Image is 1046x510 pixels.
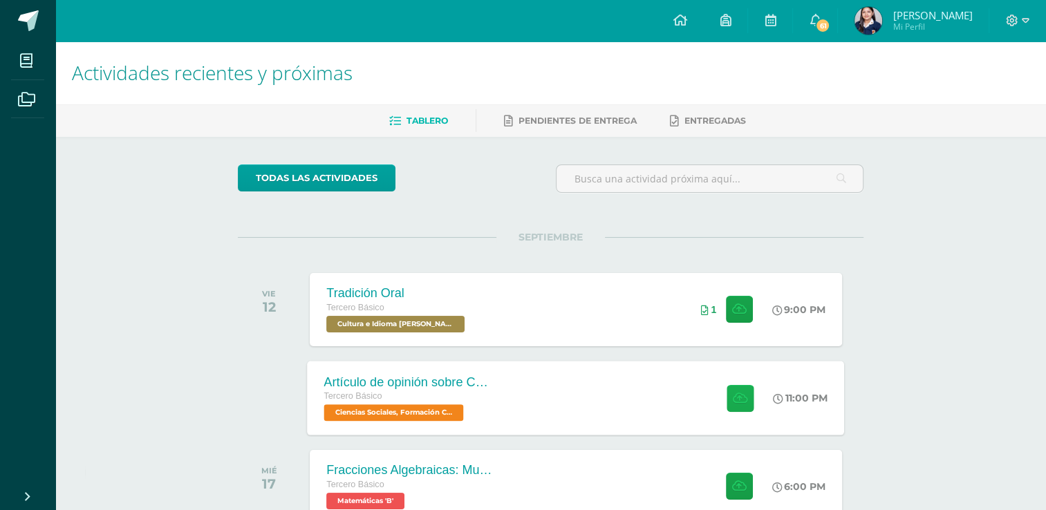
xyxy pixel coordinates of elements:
span: Matemáticas 'B' [326,493,404,509]
img: f7aecfcfde059f7fbad2d2f8caa671e1.png [854,7,882,35]
span: Tablero [407,115,448,126]
span: SEPTIEMBRE [496,231,605,243]
span: Entregadas [684,115,746,126]
div: 6:00 PM [772,480,825,493]
a: Entregadas [670,110,746,132]
div: Archivos entregados [700,304,716,315]
div: 11:00 PM [774,392,828,404]
div: 12 [262,299,276,315]
div: Fracciones Algebraicas: Multiplicación y División [326,463,492,478]
span: Ciencias Sociales, Formación Ciudadana e Interculturalidad 'B' [324,404,464,421]
div: Tradición Oral [326,286,468,301]
span: Actividades recientes y próximas [72,59,353,86]
span: Mi Perfil [893,21,972,32]
span: 1 [711,304,716,315]
span: Tercero Básico [326,480,384,489]
span: Tercero Básico [324,391,382,401]
a: todas las Actividades [238,164,395,191]
div: VIE [262,289,276,299]
span: Tercero Básico [326,303,384,312]
a: Tablero [389,110,448,132]
span: [PERSON_NAME] [893,8,972,22]
div: Artículo de opinión sobre Conflicto Armado Interno [324,375,492,389]
a: Pendientes de entrega [504,110,637,132]
div: 9:00 PM [772,303,825,316]
input: Busca una actividad próxima aquí... [557,165,863,192]
span: Pendientes de entrega [519,115,637,126]
span: 61 [815,18,830,33]
span: Cultura e Idioma Maya Garífuna o Xinca 'B' [326,316,465,332]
